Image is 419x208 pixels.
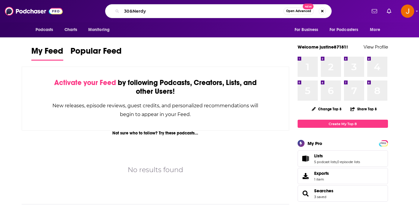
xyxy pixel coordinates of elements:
[350,103,377,115] button: Share Top 8
[286,10,311,13] span: Open Advanced
[326,24,367,36] button: open menu
[314,153,323,159] span: Lists
[380,141,387,145] a: PRO
[298,150,388,167] span: Lists
[128,165,183,175] div: No results found
[314,188,333,194] a: Searches
[370,26,380,34] span: More
[298,168,388,184] a: Exports
[308,140,322,146] div: My Pro
[314,177,329,181] span: 1 item
[380,141,387,146] span: PRO
[330,26,358,34] span: For Podcasters
[105,4,332,18] div: Search podcasts, credits, & more...
[36,26,53,34] span: Podcasts
[290,24,326,36] button: open menu
[366,24,388,36] button: open menu
[401,5,414,18] img: User Profile
[364,44,388,50] a: View Profile
[88,26,110,34] span: Monitoring
[314,160,336,164] a: 5 podcast lists
[300,189,312,198] a: Searches
[52,101,259,119] div: New releases, episode reviews, guest credits, and personalized recommendations will begin to appe...
[31,46,63,61] a: My Feed
[298,120,388,128] a: Create My Top 8
[295,26,318,34] span: For Business
[54,78,116,87] span: Activate your Feed
[283,8,314,15] button: Open AdvancedNew
[401,5,414,18] button: Show profile menu
[384,6,394,16] a: Show notifications dropdown
[84,24,117,36] button: open menu
[314,171,329,176] span: Exports
[308,105,346,113] button: Change Top 8
[31,46,63,60] span: My Feed
[122,6,283,16] input: Search podcasts, credits, & more...
[22,131,289,136] div: Not sure who to follow? Try these podcasts...
[70,46,122,60] span: Popular Feed
[300,172,312,180] span: Exports
[5,5,63,17] img: Podchaser - Follow, Share and Rate Podcasts
[401,5,414,18] span: Logged in as justine87181
[298,185,388,202] span: Searches
[303,4,314,9] span: New
[61,24,81,36] a: Charts
[369,6,380,16] a: Show notifications dropdown
[300,154,312,163] a: Lists
[298,44,348,50] a: Welcome justine87181!
[52,78,259,96] div: by following Podcasts, Creators, Lists, and other Users!
[314,153,360,159] a: Lists
[31,24,61,36] button: open menu
[337,160,360,164] a: 0 episode lists
[314,195,326,199] a: 3 saved
[70,46,122,61] a: Popular Feed
[64,26,77,34] span: Charts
